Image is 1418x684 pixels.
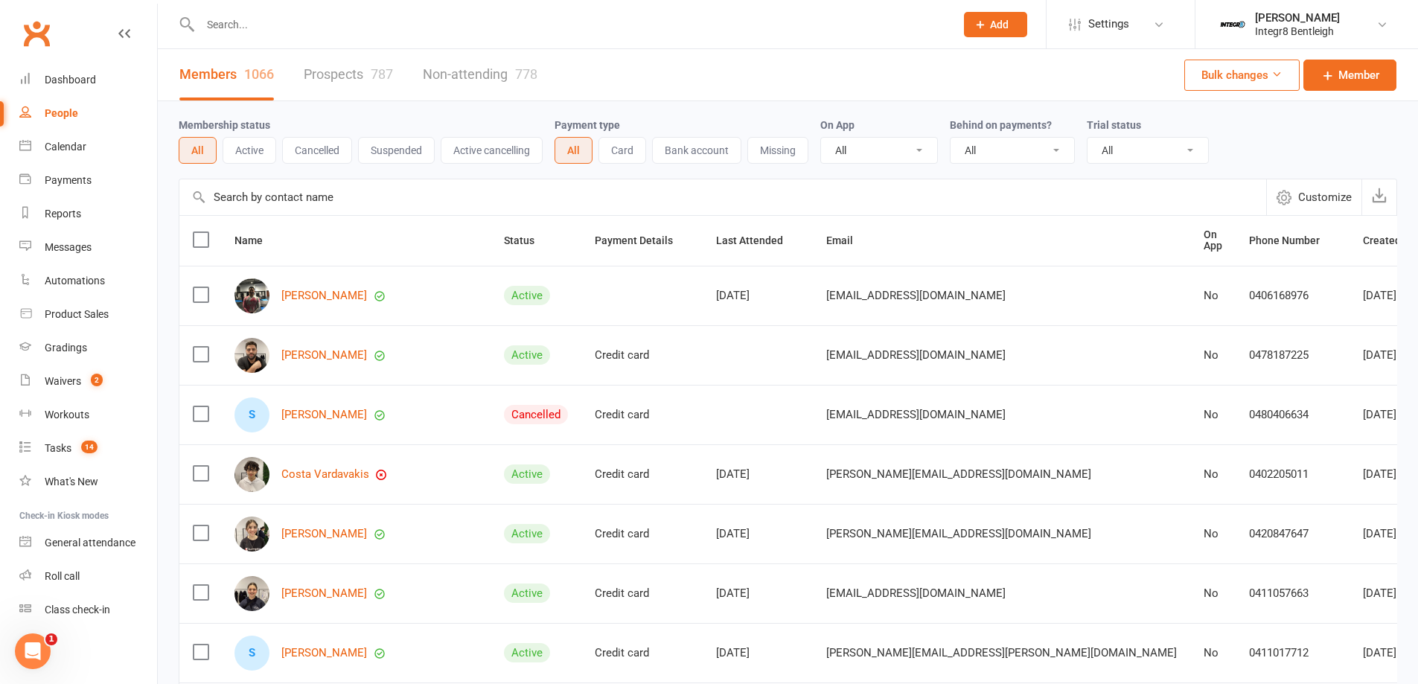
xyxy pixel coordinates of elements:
div: Credit card [595,409,689,421]
div: 0411057663 [1249,587,1336,600]
div: [DATE] [1363,647,1417,659]
div: No [1204,647,1222,659]
div: [DATE] [1363,587,1417,600]
div: No [1204,468,1222,481]
span: Payment Details [595,234,689,246]
div: [DATE] [716,290,799,302]
a: Product Sales [19,298,157,331]
a: [PERSON_NAME] [281,528,367,540]
div: Integr8 Bentleigh [1255,25,1340,38]
div: No [1204,409,1222,421]
a: Members1066 [179,49,274,100]
div: [DATE] [716,647,799,659]
span: [EMAIL_ADDRESS][DOMAIN_NAME] [826,341,1006,369]
a: General attendance kiosk mode [19,526,157,560]
a: Prospects787 [304,49,393,100]
div: [DATE] [1363,290,1417,302]
button: Phone Number [1249,231,1336,249]
div: Credit card [595,528,689,540]
a: Costa Vardavakis [281,468,369,481]
div: 1066 [244,66,274,82]
a: Automations [19,264,157,298]
div: [DATE] [716,528,799,540]
label: On App [820,119,855,131]
div: Product Sales [45,308,109,320]
button: Status [504,231,551,249]
button: Customize [1266,179,1361,215]
div: [PERSON_NAME] [1255,11,1340,25]
div: Active [504,464,550,484]
span: 14 [81,441,98,453]
button: Suspended [358,137,435,164]
button: Last Attended [716,231,799,249]
div: Active [504,345,550,365]
span: Last Attended [716,234,799,246]
label: Membership status [179,119,270,131]
a: Dashboard [19,63,157,97]
span: Phone Number [1249,234,1336,246]
div: Class check-in [45,604,110,616]
label: Behind on payments? [950,119,1052,131]
a: [PERSON_NAME] [281,349,367,362]
div: 787 [371,66,393,82]
div: Roll call [45,570,80,582]
a: Clubworx [18,15,55,52]
div: Active [504,584,550,603]
div: [DATE] [716,587,799,600]
iframe: Intercom live chat [15,633,51,669]
div: No [1204,290,1222,302]
a: Non-attending778 [423,49,537,100]
div: General attendance [45,537,135,549]
span: Created [1363,234,1417,246]
div: Credit card [595,468,689,481]
div: [DATE] [716,468,799,481]
div: 0406168976 [1249,290,1336,302]
div: 0402205011 [1249,468,1336,481]
div: Payments [45,174,92,186]
button: Email [826,231,869,249]
div: Automations [45,275,105,287]
div: Credit card [595,587,689,600]
a: [PERSON_NAME] [281,290,367,302]
div: Active [504,524,550,543]
span: [PERSON_NAME][EMAIL_ADDRESS][DOMAIN_NAME] [826,460,1091,488]
button: All [555,137,593,164]
span: Add [990,19,1009,31]
div: Credit card [595,349,689,362]
a: Waivers 2 [19,365,157,398]
a: Reports [19,197,157,231]
a: People [19,97,157,130]
div: 0420847647 [1249,528,1336,540]
div: 0411017712 [1249,647,1336,659]
input: Search... [196,14,945,35]
div: No [1204,349,1222,362]
a: Class kiosk mode [19,593,157,627]
span: Customize [1298,188,1352,206]
button: Created [1363,231,1417,249]
button: Bank account [652,137,741,164]
span: [PERSON_NAME][EMAIL_ADDRESS][PERSON_NAME][DOMAIN_NAME] [826,639,1177,667]
div: 778 [515,66,537,82]
div: Active [504,286,550,305]
span: [PERSON_NAME][EMAIL_ADDRESS][DOMAIN_NAME] [826,520,1091,548]
label: Payment type [555,119,620,131]
div: Tasks [45,442,71,454]
span: 1 [45,633,57,645]
div: People [45,107,78,119]
div: Dashboard [45,74,96,86]
button: All [179,137,217,164]
div: No [1204,528,1222,540]
div: [DATE] [1363,468,1417,481]
div: Workouts [45,409,89,421]
div: S [234,636,269,671]
a: Roll call [19,560,157,593]
button: Name [234,231,279,249]
button: Active cancelling [441,137,543,164]
label: Trial status [1087,119,1141,131]
span: [EMAIL_ADDRESS][DOMAIN_NAME] [826,281,1006,310]
img: thumb_image1744022220.png [1218,10,1248,39]
th: On App [1190,216,1236,266]
span: Email [826,234,869,246]
span: Name [234,234,279,246]
span: Status [504,234,551,246]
